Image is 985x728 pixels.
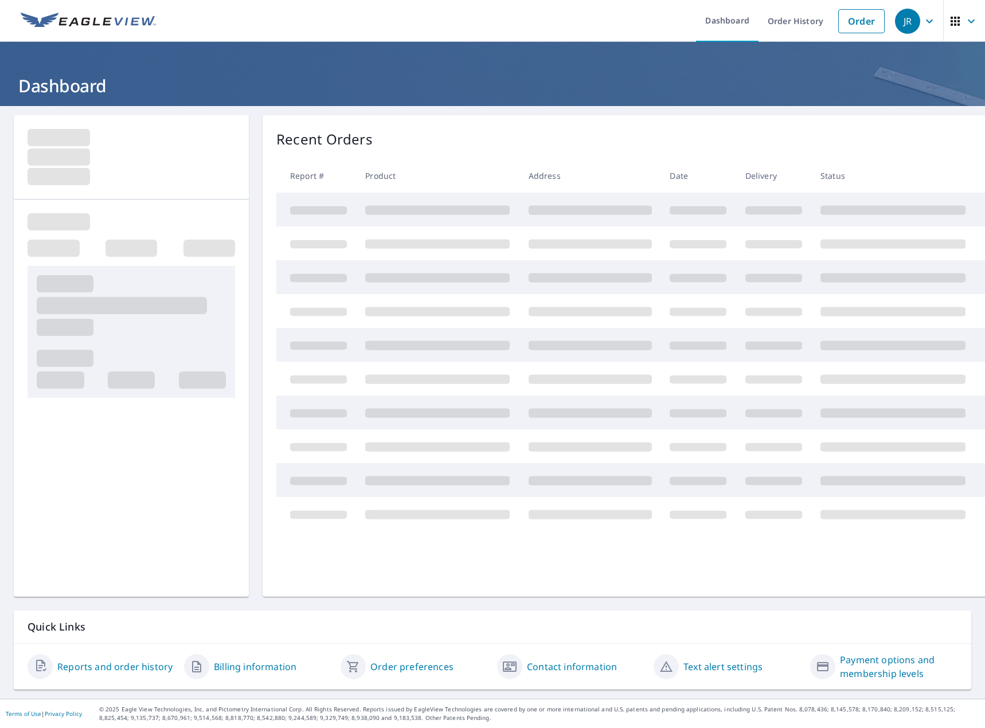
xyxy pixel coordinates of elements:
[99,705,979,722] p: © 2025 Eagle View Technologies, Inc. and Pictometry International Corp. All Rights Reserved. Repo...
[527,660,617,674] a: Contact information
[45,710,82,718] a: Privacy Policy
[6,710,82,717] p: |
[519,159,661,193] th: Address
[28,620,957,634] p: Quick Links
[895,9,920,34] div: JR
[811,159,975,193] th: Status
[276,159,356,193] th: Report #
[838,9,885,33] a: Order
[276,129,373,150] p: Recent Orders
[21,13,156,30] img: EV Logo
[370,660,454,674] a: Order preferences
[214,660,296,674] a: Billing information
[6,710,41,718] a: Terms of Use
[840,653,957,680] a: Payment options and membership levels
[57,660,173,674] a: Reports and order history
[660,159,736,193] th: Date
[683,660,763,674] a: Text alert settings
[736,159,811,193] th: Delivery
[14,74,971,97] h1: Dashboard
[356,159,519,193] th: Product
